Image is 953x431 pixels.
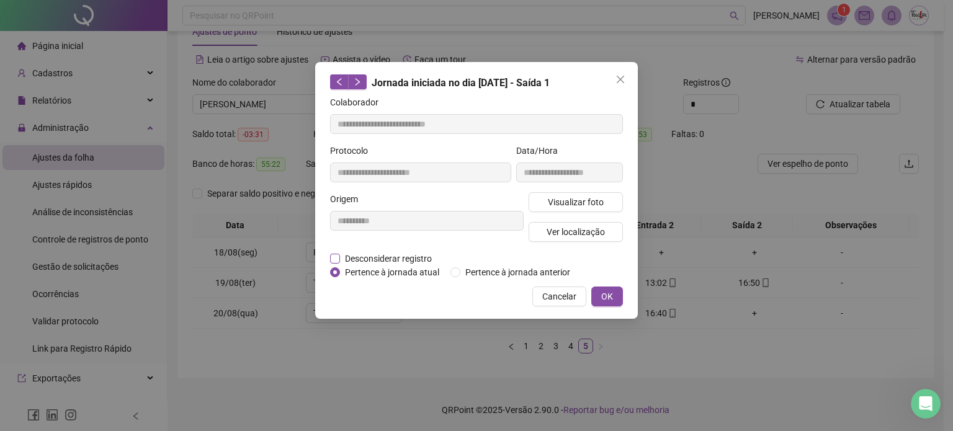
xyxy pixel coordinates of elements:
label: Colaborador [330,96,387,109]
span: right [353,78,362,86]
span: Ver localização [547,225,605,239]
label: Origem [330,192,366,206]
span: Visualizar foto [548,195,604,209]
button: Visualizar foto [529,192,623,212]
button: Cancelar [532,287,586,306]
span: Desconsiderar registro [340,252,437,265]
span: Pertence à jornada atual [340,265,444,279]
span: left [335,78,344,86]
button: left [330,74,349,89]
iframe: Intercom live chat [911,389,941,419]
div: Jornada iniciada no dia [DATE] - Saída 1 [330,74,623,91]
button: Close [611,69,630,89]
button: OK [591,287,623,306]
label: Data/Hora [516,144,566,158]
span: close [615,74,625,84]
span: OK [601,290,613,303]
button: right [348,74,367,89]
span: Pertence à jornada anterior [460,265,575,279]
label: Protocolo [330,144,376,158]
span: Cancelar [542,290,576,303]
button: Ver localização [529,222,623,242]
